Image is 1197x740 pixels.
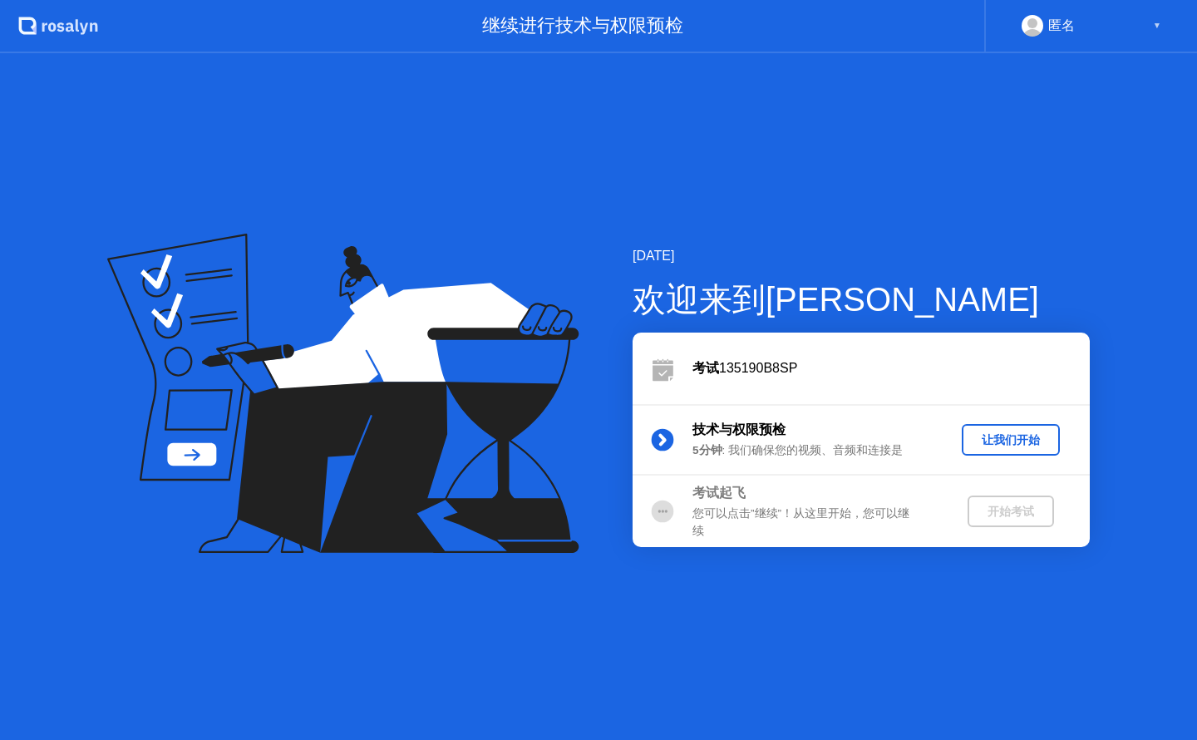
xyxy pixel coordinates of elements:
b: 考试起飞 [692,486,746,500]
div: ▼ [1153,15,1161,37]
div: 开始考试 [974,504,1047,520]
div: 让我们开始 [968,432,1053,448]
div: [DATE] [633,246,1090,266]
b: 技术与权限预检 [692,422,786,437]
button: 让我们开始 [962,424,1060,456]
div: 您可以点击”继续”！从这里开始，您可以继续 [692,506,932,540]
div: 匿名 [1048,15,1075,37]
div: 135190B8SP [692,358,1090,378]
div: 欢迎来到[PERSON_NAME] [633,274,1090,324]
div: : 我们确保您的视频、音频和连接是 [692,442,932,459]
button: 开始考试 [968,496,1054,527]
b: 考试 [692,361,719,375]
b: 5分钟 [692,444,722,456]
